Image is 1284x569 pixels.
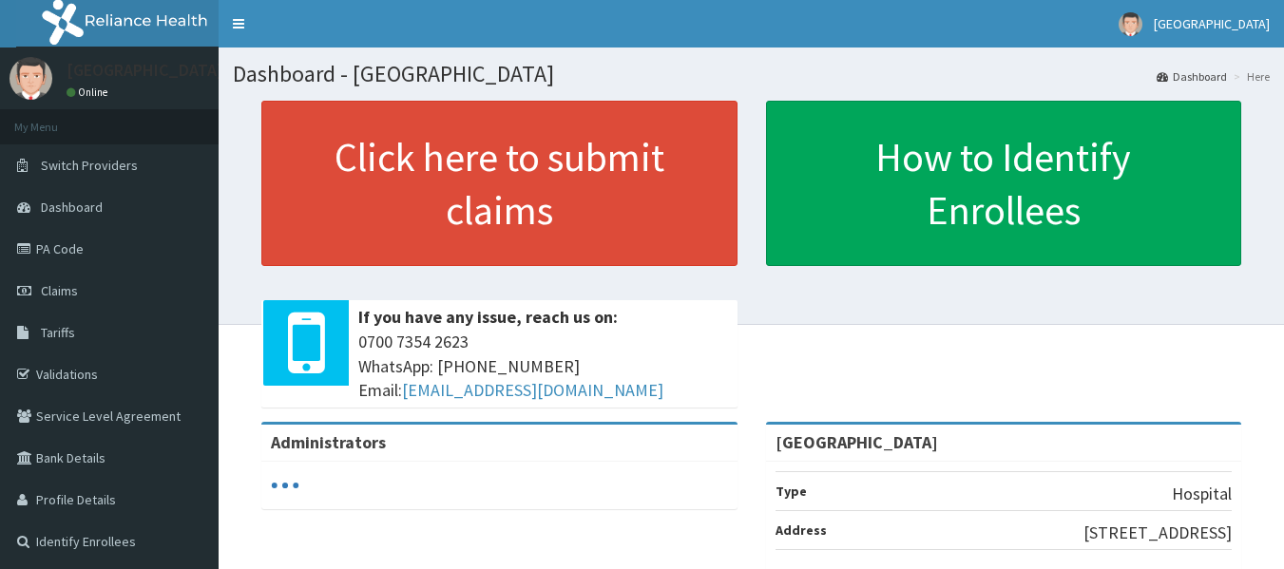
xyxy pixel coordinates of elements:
h1: Dashboard - [GEOGRAPHIC_DATA] [233,62,1270,86]
svg: audio-loading [271,471,299,500]
a: [EMAIL_ADDRESS][DOMAIN_NAME] [402,379,663,401]
span: Tariffs [41,324,75,341]
span: Claims [41,282,78,299]
a: Click here to submit claims [261,101,738,266]
li: Here [1229,68,1270,85]
p: [GEOGRAPHIC_DATA] [67,62,223,79]
span: Switch Providers [41,157,138,174]
b: If you have any issue, reach us on: [358,306,618,328]
p: Hospital [1172,482,1232,506]
b: Type [776,483,807,500]
img: User Image [1119,12,1142,36]
img: User Image [10,57,52,100]
strong: [GEOGRAPHIC_DATA] [776,431,938,453]
span: [GEOGRAPHIC_DATA] [1154,15,1270,32]
p: [STREET_ADDRESS] [1083,521,1232,545]
span: 0700 7354 2623 WhatsApp: [PHONE_NUMBER] Email: [358,330,728,403]
span: Dashboard [41,199,103,216]
a: How to Identify Enrollees [766,101,1242,266]
a: Online [67,85,112,99]
a: Dashboard [1157,68,1227,85]
b: Address [776,522,827,539]
b: Administrators [271,431,386,453]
